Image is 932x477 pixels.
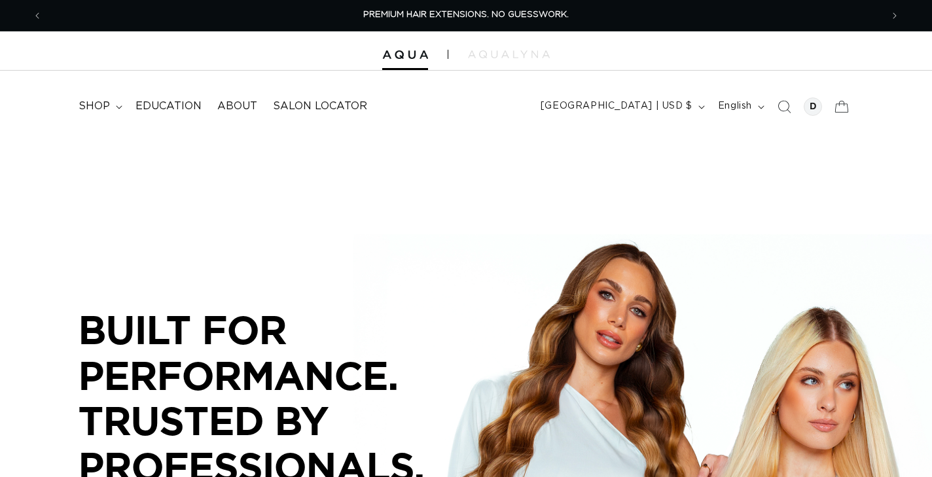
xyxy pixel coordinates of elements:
[217,99,257,113] span: About
[718,99,752,113] span: English
[468,50,550,58] img: aqualyna.com
[79,99,110,113] span: shop
[363,10,569,19] span: PREMIUM HAIR EXTENSIONS. NO GUESSWORK.
[382,50,428,60] img: Aqua Hair Extensions
[880,3,909,28] button: Next announcement
[533,94,710,119] button: [GEOGRAPHIC_DATA] | USD $
[209,92,265,121] a: About
[770,92,798,121] summary: Search
[710,94,770,119] button: English
[265,92,375,121] a: Salon Locator
[273,99,367,113] span: Salon Locator
[135,99,202,113] span: Education
[71,92,128,121] summary: shop
[23,3,52,28] button: Previous announcement
[541,99,692,113] span: [GEOGRAPHIC_DATA] | USD $
[128,92,209,121] a: Education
